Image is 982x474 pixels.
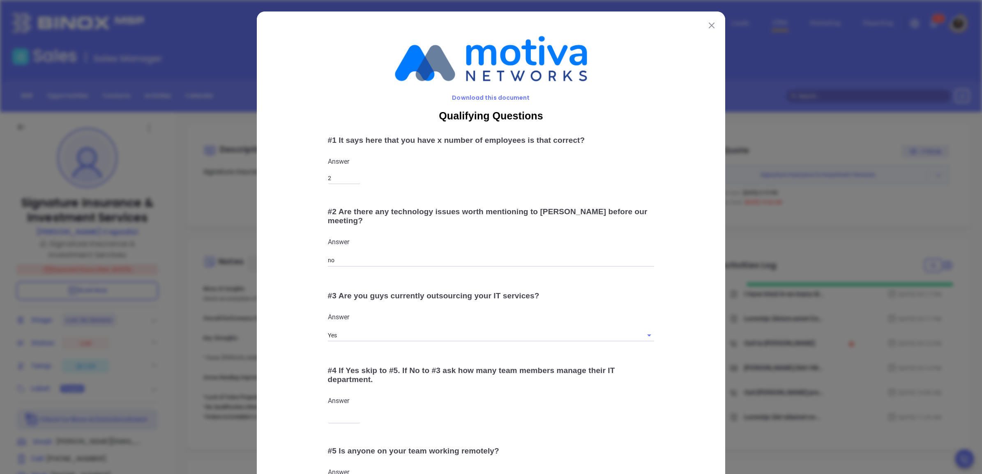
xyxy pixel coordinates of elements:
[328,447,499,455] span: # 5 Is anyone on your team working remotely?
[274,110,708,121] span: Qualifying Questions
[328,157,655,166] p: Answer
[328,254,655,267] input: Text Input
[709,23,715,28] img: close modal
[643,330,655,341] button: Open
[328,313,655,322] p: Answer
[274,94,708,102] span: Download this document
[328,396,655,405] p: Answer
[328,207,648,225] span: # 2 Are there any technology issues worth mentioning to [PERSON_NAME] before our meeting?
[328,238,655,247] p: Answer
[328,366,615,384] span: # 4 If Yes skip to #5. If No to #3 ask how many team members manage their IT department.
[328,136,585,144] span: # 1 It says here that you have x number of employees is that correct?
[328,291,539,300] span: # 3 Are you guys currently outsourcing your IT services?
